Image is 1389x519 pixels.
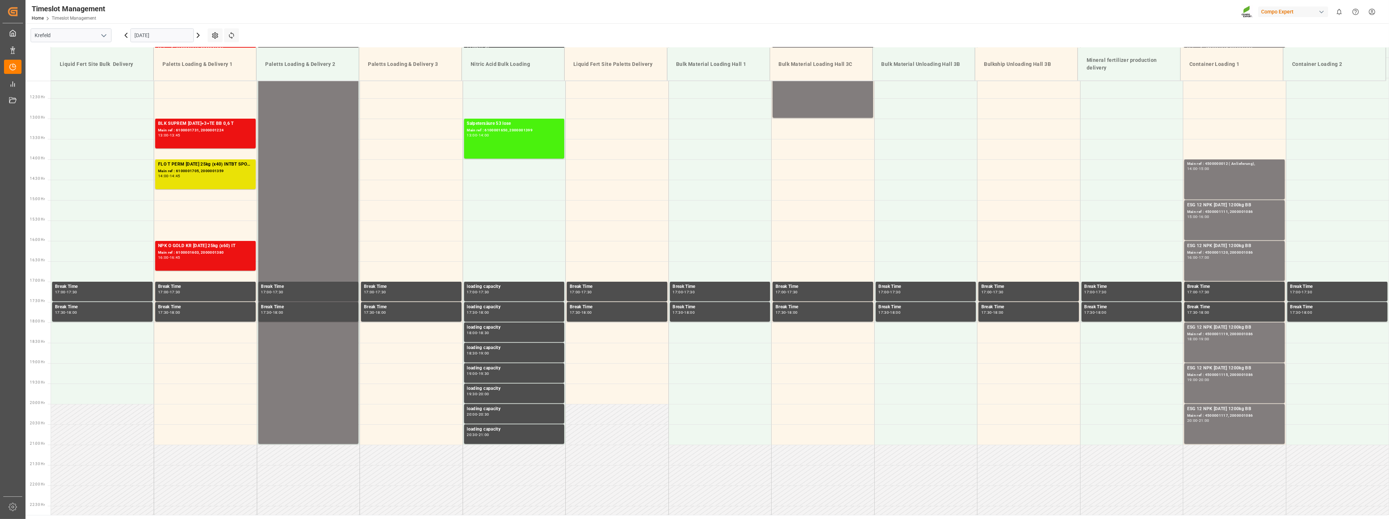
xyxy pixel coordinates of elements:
[30,95,45,99] span: 12:30 Hr
[169,311,170,314] div: -
[467,127,562,134] div: Main ref : 6100001650, 2000001399
[1199,167,1209,170] div: 15:00
[467,372,478,375] div: 19:00
[981,58,1072,71] div: Bulkship Unloading Hall 3B
[993,311,1004,314] div: 18:00
[30,115,45,119] span: 13:00 Hr
[365,58,456,71] div: Paletts Loading & Delivery 3
[684,290,695,294] div: 17:30
[786,311,787,314] div: -
[1187,161,1282,167] div: Main ref : 4500000012 ( Anlieferung),
[479,392,489,396] div: 20:00
[786,290,787,294] div: -
[1258,5,1331,19] button: Compo Expert
[1290,283,1385,290] div: Break Time
[684,311,695,314] div: 18:00
[1187,311,1198,314] div: 17:30
[130,28,194,42] input: DD.MM.YYYY
[673,304,768,311] div: Break Time
[1290,304,1385,311] div: Break Time
[1199,311,1209,314] div: 18:00
[1187,372,1282,378] div: Main ref : 4500001115, 2000001086
[271,311,272,314] div: -
[477,372,478,375] div: -
[992,290,993,294] div: -
[1289,58,1380,71] div: Container Loading 2
[1198,419,1199,422] div: -
[673,58,764,71] div: Bulk Material Loading Hall 1
[570,304,664,311] div: Break Time
[1290,311,1301,314] div: 17:30
[261,304,356,311] div: Break Time
[981,290,992,294] div: 17:00
[376,290,386,294] div: 17:30
[1084,54,1174,75] div: Mineral fertilizer production delivery
[467,352,478,355] div: 18:30
[1096,290,1107,294] div: 17:30
[467,331,478,334] div: 18:00
[158,290,169,294] div: 17:00
[683,311,684,314] div: -
[170,134,180,137] div: 13:45
[477,311,478,314] div: -
[477,392,478,396] div: -
[776,283,870,290] div: Break Time
[364,311,374,314] div: 17:30
[570,283,664,290] div: Break Time
[879,290,889,294] div: 17:00
[364,290,374,294] div: 17:00
[67,311,77,314] div: 18:00
[158,250,253,256] div: Main ref : 6100001603, 2000001380
[992,311,993,314] div: -
[467,405,562,413] div: loading capacity
[1095,311,1096,314] div: -
[158,120,253,127] div: BLK SUPREM [DATE]+3+TE BB 0,6 T
[30,238,45,242] span: 16:00 Hr
[158,283,253,290] div: Break Time
[890,290,901,294] div: 17:30
[30,156,45,160] span: 14:00 Hr
[169,290,170,294] div: -
[158,256,169,259] div: 16:00
[1258,7,1328,17] div: Compo Expert
[364,304,459,311] div: Break Time
[1187,242,1282,250] div: ESG 12 NPK [DATE] 1200kg BB
[1199,337,1209,341] div: 19:00
[879,304,973,311] div: Break Time
[477,352,478,355] div: -
[1199,419,1209,422] div: 21:00
[1187,405,1282,413] div: ESG 12 NPK [DATE] 1200kg BB
[31,28,111,42] input: Type to search/select
[30,401,45,405] span: 20:00 Hr
[1198,256,1199,259] div: -
[170,174,180,178] div: 14:45
[580,311,581,314] div: -
[787,290,798,294] div: 17:30
[1084,304,1179,311] div: Break Time
[55,311,66,314] div: 17:30
[890,311,901,314] div: 18:00
[889,311,890,314] div: -
[479,372,489,375] div: 19:30
[169,256,170,259] div: -
[30,380,45,384] span: 19:30 Hr
[467,290,478,294] div: 17:00
[580,290,581,294] div: -
[467,324,562,331] div: loading capacity
[581,290,592,294] div: 17:30
[467,433,478,436] div: 20:30
[570,58,661,71] div: Liquid Fert Site Paletts Delivery
[479,413,489,416] div: 20:30
[1290,290,1301,294] div: 17:00
[32,16,44,21] a: Home
[479,311,489,314] div: 18:00
[1096,311,1107,314] div: 18:00
[467,365,562,372] div: loading capacity
[1300,311,1302,314] div: -
[55,290,66,294] div: 17:00
[467,385,562,392] div: loading capacity
[30,258,45,262] span: 16:30 Hr
[1198,167,1199,170] div: -
[30,136,45,140] span: 13:30 Hr
[1187,215,1198,218] div: 15:00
